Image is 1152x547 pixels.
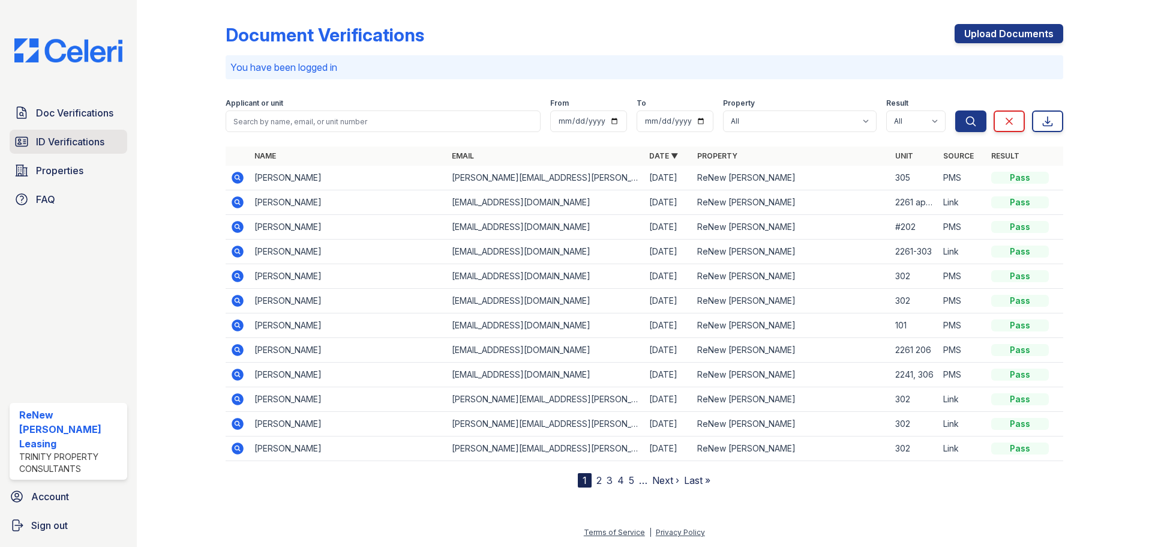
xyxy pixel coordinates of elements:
td: 302 [890,264,938,289]
a: 2 [596,474,602,486]
div: Pass [991,443,1049,455]
a: 4 [617,474,624,486]
td: [EMAIL_ADDRESS][DOMAIN_NAME] [447,215,644,240]
a: Result [991,151,1019,160]
td: [DATE] [644,412,692,437]
div: Pass [991,418,1049,430]
td: [PERSON_NAME] [250,313,447,338]
div: Pass [991,196,1049,208]
input: Search by name, email, or unit number [226,110,541,132]
td: [PERSON_NAME] [250,264,447,289]
td: Link [938,412,986,437]
td: [EMAIL_ADDRESS][DOMAIN_NAME] [447,363,644,387]
a: 5 [629,474,634,486]
td: [PERSON_NAME] [250,363,447,387]
td: [EMAIL_ADDRESS][DOMAIN_NAME] [447,190,644,215]
a: Sign out [5,513,132,537]
td: [DATE] [644,166,692,190]
a: Date ▼ [649,151,678,160]
td: [DATE] [644,215,692,240]
td: [PERSON_NAME] [250,166,447,190]
a: ID Verifications [10,130,127,154]
td: ReNew [PERSON_NAME] [692,338,890,363]
div: Pass [991,270,1049,282]
a: Next › [652,474,679,486]
td: [PERSON_NAME][EMAIL_ADDRESS][PERSON_NAME][DOMAIN_NAME] [447,166,644,190]
div: | [649,528,652,537]
a: Privacy Policy [656,528,705,537]
td: [PERSON_NAME] [250,437,447,461]
td: ReNew [PERSON_NAME] [692,240,890,264]
a: Properties [10,159,127,183]
td: [DATE] [644,264,692,289]
td: 2261-303 [890,240,938,264]
label: Applicant or unit [226,98,283,108]
td: Link [938,240,986,264]
td: [EMAIL_ADDRESS][DOMAIN_NAME] [447,338,644,363]
div: Document Verifications [226,24,424,46]
td: PMS [938,264,986,289]
label: Result [886,98,908,108]
img: CE_Logo_Blue-a8612792a0a2168367f1c8372b55b34899dd931a85d93a1a3d3e32e68fde9ad4.png [5,38,132,62]
td: Link [938,437,986,461]
td: PMS [938,313,986,338]
div: Pass [991,295,1049,307]
div: ReNew [PERSON_NAME] Leasing [19,408,122,451]
td: ReNew [PERSON_NAME] [692,215,890,240]
td: [DATE] [644,190,692,215]
label: Property [723,98,755,108]
td: [PERSON_NAME] [250,387,447,412]
td: [DATE] [644,363,692,387]
td: [DATE] [644,289,692,313]
td: ReNew [PERSON_NAME] [692,264,890,289]
td: [DATE] [644,338,692,363]
td: PMS [938,166,986,190]
td: [DATE] [644,240,692,264]
td: 302 [890,412,938,437]
td: 305 [890,166,938,190]
span: … [639,473,647,488]
td: ReNew [PERSON_NAME] [692,387,890,412]
a: Unit [895,151,913,160]
td: PMS [938,338,986,363]
td: [PERSON_NAME] [250,289,447,313]
td: [PERSON_NAME] [250,240,447,264]
td: ReNew [PERSON_NAME] [692,313,890,338]
span: Account [31,489,69,504]
div: 1 [578,473,592,488]
a: Source [943,151,974,160]
div: Pass [991,319,1049,331]
td: ReNew [PERSON_NAME] [692,166,890,190]
td: 2241, 306 [890,363,938,387]
a: Doc Verifications [10,101,127,125]
td: 2261 apt 206 [890,190,938,215]
a: Upload Documents [955,24,1063,43]
label: To [637,98,646,108]
td: 101 [890,313,938,338]
td: [PERSON_NAME] [250,338,447,363]
td: ReNew [PERSON_NAME] [692,363,890,387]
td: PMS [938,363,986,387]
td: ReNew [PERSON_NAME] [692,437,890,461]
p: You have been logged in [230,60,1058,74]
td: [EMAIL_ADDRESS][DOMAIN_NAME] [447,240,644,264]
td: [EMAIL_ADDRESS][DOMAIN_NAME] [447,264,644,289]
td: [PERSON_NAME][EMAIL_ADDRESS][PERSON_NAME][DOMAIN_NAME] [447,437,644,461]
div: Pass [991,369,1049,381]
span: FAQ [36,192,55,207]
a: Terms of Service [584,528,645,537]
div: Pass [991,246,1049,258]
a: Email [452,151,474,160]
td: ReNew [PERSON_NAME] [692,190,890,215]
td: PMS [938,289,986,313]
td: [EMAIL_ADDRESS][DOMAIN_NAME] [447,313,644,338]
span: Sign out [31,518,68,533]
td: [PERSON_NAME][EMAIL_ADDRESS][PERSON_NAME][DOMAIN_NAME] [447,412,644,437]
td: 302 [890,289,938,313]
a: Property [697,151,737,160]
td: [PERSON_NAME] [250,412,447,437]
a: 3 [607,474,613,486]
td: ReNew [PERSON_NAME] [692,412,890,437]
td: [DATE] [644,437,692,461]
div: Pass [991,172,1049,184]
